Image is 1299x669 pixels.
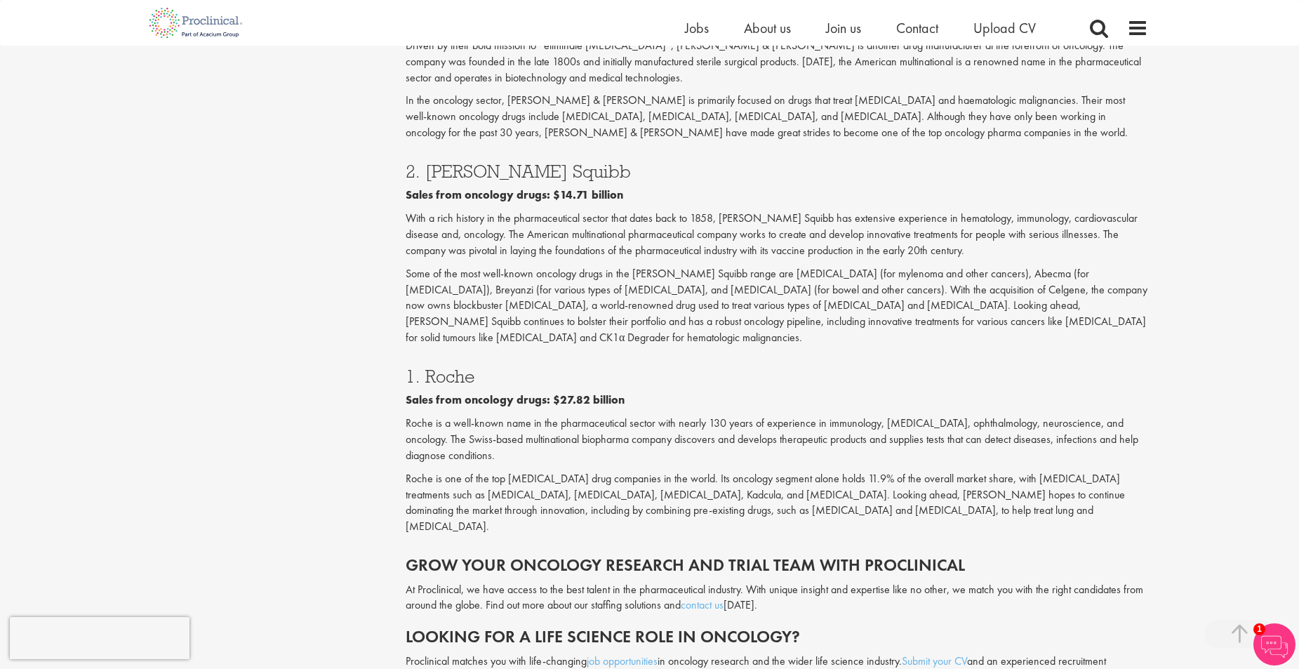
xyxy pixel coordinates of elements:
[406,162,1148,180] h3: 2. [PERSON_NAME] Squibb
[902,654,967,668] a: Submit your CV
[587,654,658,668] a: job opportunities
[826,19,861,37] a: Join us
[973,19,1036,37] a: Upload CV
[406,211,1148,259] p: With a rich history in the pharmaceutical sector that dates back to 1858, [PERSON_NAME] Squibb ha...
[1253,623,1265,635] span: 1
[406,392,625,407] b: Sales from oncology drugs: $27.82 billion
[744,19,791,37] a: About us
[406,471,1148,535] p: Roche is one of the top [MEDICAL_DATA] drug companies in the world. Its oncology segment alone ho...
[681,597,724,612] a: contact us
[10,617,189,659] iframe: reCAPTCHA
[406,38,1148,86] p: Driven by their bold mission to “eliminate [MEDICAL_DATA]”, [PERSON_NAME] & [PERSON_NAME] is anot...
[406,628,1148,646] h2: Looking for a life science role in oncology?
[406,93,1148,141] p: In the oncology sector, [PERSON_NAME] & [PERSON_NAME] is primarily focused on drugs that treat [M...
[685,19,709,37] a: Jobs
[1253,623,1295,665] img: Chatbot
[896,19,938,37] a: Contact
[406,556,1148,574] h2: Grow your oncology research and trial team with Proclinical
[406,582,1148,614] p: At Proclinical, we have access to the best talent in the pharmaceutical industry. With unique ins...
[406,266,1148,346] p: Some of the most well-known oncology drugs in the [PERSON_NAME] Squibb range are [MEDICAL_DATA] (...
[406,416,1148,464] p: Roche is a well-known name in the pharmaceutical sector with nearly 130 years of experience in im...
[406,187,623,202] b: Sales from oncology drugs: $14.71 billion
[406,367,1148,385] h3: 1. Roche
